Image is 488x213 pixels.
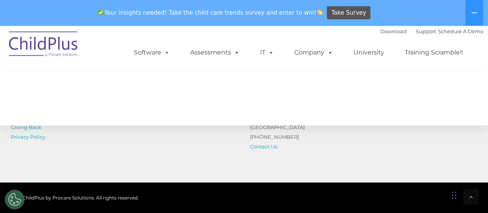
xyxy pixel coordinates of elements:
[11,124,41,130] a: Giving Back
[317,9,323,15] img: 👏
[380,28,483,34] font: |
[287,45,341,60] a: Company
[107,83,140,89] span: Phone number
[250,143,277,150] a: Contact Us
[252,45,282,60] a: IT
[380,28,407,34] a: Download
[438,28,483,34] a: Schedule A Demo
[5,190,24,209] button: Cookies Settings
[452,184,456,207] div: Drag
[397,45,471,60] a: Training Scramble!!
[327,6,370,20] a: Take Survey
[98,9,104,15] img: ✅
[107,51,131,57] span: Last name
[11,134,45,140] a: Privacy Policy
[250,103,358,152] p: [STREET_ADDRESS] Suite 1000 [GEOGRAPHIC_DATA] [PHONE_NUMBER]
[5,26,82,65] img: ChildPlus by Procare Solutions
[416,28,436,34] a: Support
[126,45,177,60] a: Software
[5,195,139,201] span: © 2025 ChildPlus by Procare Solutions. All rights reserved.
[449,176,488,213] iframe: Chat Widget
[331,6,366,20] span: Take Survey
[95,5,326,20] span: Your insights needed! Take the child care trends survey and enter to win!
[346,45,392,60] a: University
[182,45,247,60] a: Assessments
